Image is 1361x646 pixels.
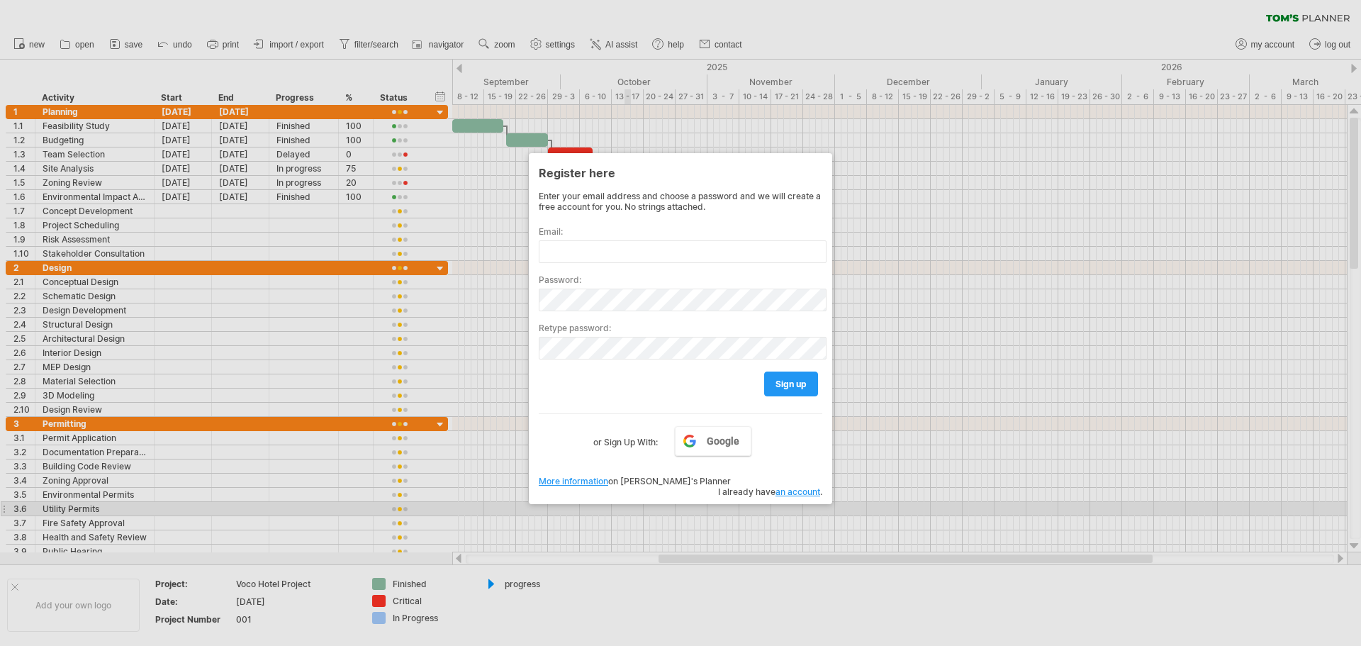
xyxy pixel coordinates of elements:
[764,372,818,396] a: sign up
[675,426,751,456] a: Google
[707,435,739,447] span: Google
[775,486,820,497] a: an account
[539,476,608,486] a: More information
[539,274,822,285] label: Password:
[539,476,731,486] span: on [PERSON_NAME]'s Planner
[775,379,807,389] span: sign up
[539,160,822,185] div: Register here
[539,191,822,212] div: Enter your email address and choose a password and we will create a free account for you. No stri...
[593,426,658,450] label: or Sign Up With:
[539,226,822,237] label: Email:
[539,323,822,333] label: Retype password:
[718,486,822,497] span: I already have .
